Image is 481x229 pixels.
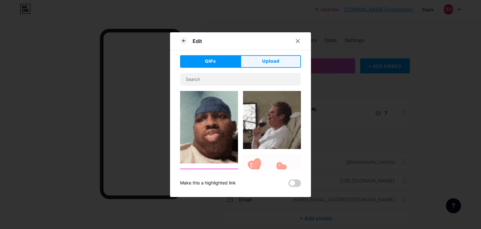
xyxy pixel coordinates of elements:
img: Gihpy [180,168,238,225]
input: Search [180,73,301,86]
button: GIFs [180,55,240,68]
button: Upload [240,55,301,68]
div: Edit [193,37,202,45]
img: Gihpy [180,91,238,163]
img: Gihpy [243,91,301,149]
span: GIFs [205,58,216,65]
img: Gihpy [243,154,301,212]
div: Make this a highlighted link [180,179,236,187]
span: Upload [262,58,279,65]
